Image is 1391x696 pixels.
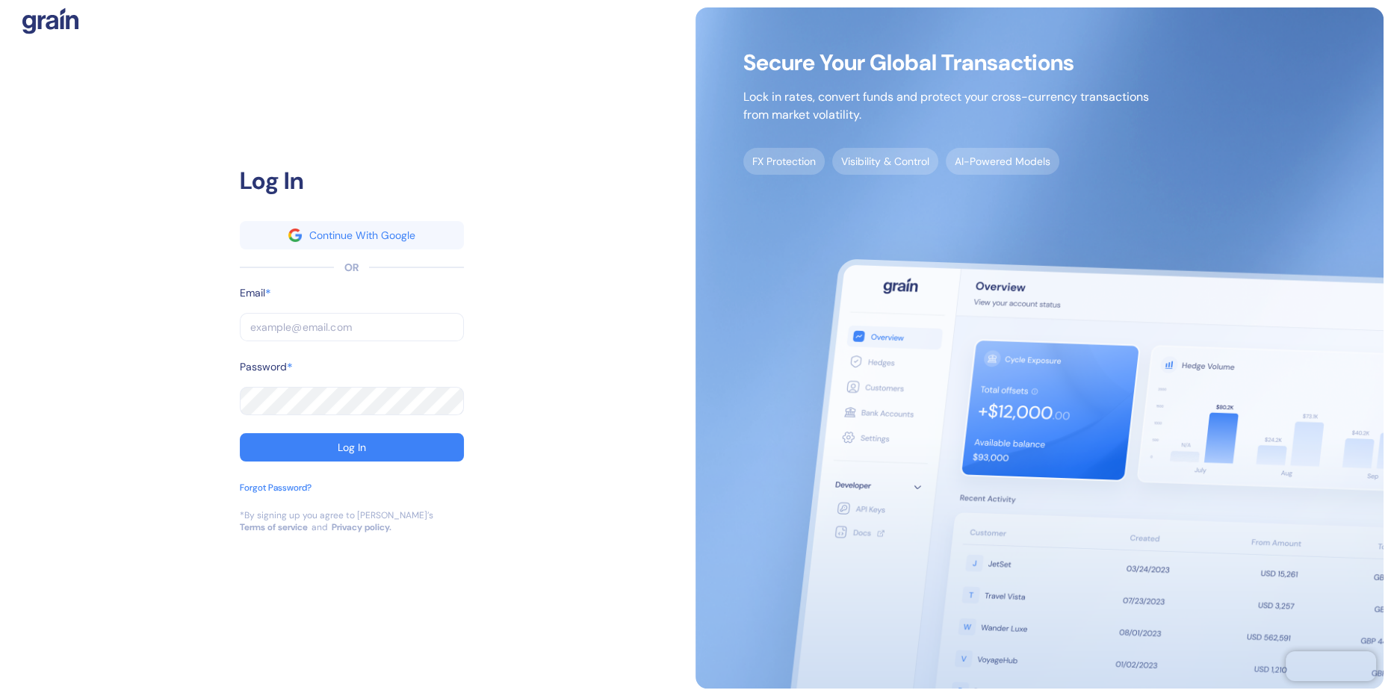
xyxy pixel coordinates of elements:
[695,7,1384,689] img: signup-main-image
[338,442,366,453] div: Log In
[332,521,391,533] a: Privacy policy.
[240,221,464,249] button: googleContinue With Google
[240,313,464,341] input: example@email.com
[240,521,308,533] a: Terms of service
[312,521,328,533] div: and
[1286,651,1376,681] iframe: Chatra live chat
[240,481,312,509] button: Forgot Password?
[309,230,415,240] div: Continue With Google
[240,481,312,494] div: Forgot Password?
[240,163,464,199] div: Log In
[743,88,1149,124] p: Lock in rates, convert funds and protect your cross-currency transactions from market volatility.
[22,7,78,34] img: logo
[240,359,287,375] label: Password
[946,148,1059,175] span: AI-Powered Models
[344,260,359,276] div: OR
[240,509,433,521] div: *By signing up you agree to [PERSON_NAME]’s
[743,148,825,175] span: FX Protection
[240,285,265,301] label: Email
[288,229,302,242] img: google
[240,433,464,462] button: Log In
[743,55,1149,70] span: Secure Your Global Transactions
[832,148,938,175] span: Visibility & Control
